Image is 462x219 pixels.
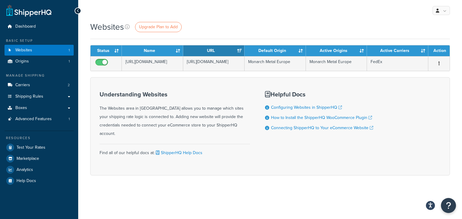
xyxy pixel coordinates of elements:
h3: Helpful Docs [265,91,373,98]
span: Advanced Features [15,117,52,122]
th: Active Origins: activate to sort column ascending [306,45,367,56]
span: Help Docs [17,178,36,184]
div: Manage Shipping [5,73,74,78]
li: Carriers [5,80,74,91]
a: ShipperHQ Help Docs [155,150,202,156]
span: Carriers [15,83,30,88]
li: Origins [5,56,74,67]
span: Marketplace [17,156,39,161]
a: Dashboard [5,21,74,32]
div: The Websites area in [GEOGRAPHIC_DATA] allows you to manage which sites your shipping rate logic ... [100,91,250,138]
button: Open Resource Center [441,198,456,213]
td: Monarch Metal Europe [306,56,367,71]
span: Shipping Rules [15,94,43,99]
th: Name: activate to sort column ascending [122,45,183,56]
span: Test Your Rates [17,145,45,150]
a: Carriers 2 [5,80,74,91]
a: Help Docs [5,175,74,186]
th: Action [428,45,450,56]
a: Boxes [5,102,74,114]
div: Find all of our helpful docs at: [100,144,250,157]
span: Boxes [15,105,27,111]
span: 2 [68,83,70,88]
li: Websites [5,45,74,56]
td: [URL][DOMAIN_NAME] [122,56,183,71]
td: FedEx [367,56,428,71]
a: Shipping Rules [5,91,74,102]
span: 1 [69,117,70,122]
a: Connecting ShipperHQ to Your eCommerce Website [271,125,373,131]
span: 1 [69,48,70,53]
div: Basic Setup [5,38,74,43]
span: Origins [15,59,29,64]
span: 1 [69,59,70,64]
th: Active Carriers: activate to sort column ascending [367,45,428,56]
a: Websites 1 [5,45,74,56]
div: Resources [5,135,74,141]
td: [URL][DOMAIN_NAME] [183,56,245,71]
a: Upgrade Plan to Add [135,22,182,32]
th: URL: activate to sort column ascending [183,45,245,56]
a: Advanced Features 1 [5,114,74,125]
a: Analytics [5,164,74,175]
span: Upgrade Plan to Add [139,24,178,30]
a: Configuring Websites in ShipperHQ [271,104,342,111]
span: Websites [15,48,32,53]
th: Status: activate to sort column ascending [91,45,122,56]
th: Default Origin: activate to sort column ascending [245,45,306,56]
a: How to Install the ShipperHQ WooCommerce Plugin [271,114,372,121]
a: ShipperHQ Home [6,5,51,17]
a: Origins 1 [5,56,74,67]
a: Marketplace [5,153,74,164]
a: Test Your Rates [5,142,74,153]
li: Advanced Features [5,114,74,125]
h3: Understanding Websites [100,91,250,98]
span: Analytics [17,167,33,172]
h1: Websites [90,21,124,33]
span: Dashboard [15,24,36,29]
td: Monarch Metal Europe [245,56,306,71]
